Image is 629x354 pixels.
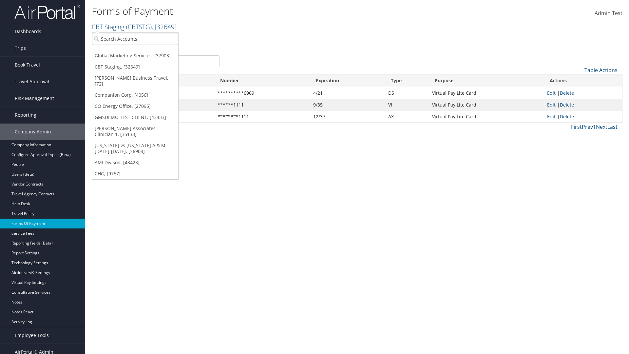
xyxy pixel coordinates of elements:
span: , [ 32649 ] [152,22,177,31]
a: CBT Staging [92,22,177,31]
th: Purpose: activate to sort column descending [429,74,544,87]
a: Delete [560,113,574,120]
span: Trips [15,40,26,56]
a: [PERSON_NAME] Business Travel, [72] [92,72,178,89]
span: Book Travel [15,57,40,73]
span: Employee Tools [15,327,49,344]
a: 1 [593,123,596,130]
a: Edit [547,113,556,120]
th: Number [214,74,310,87]
span: Risk Management [15,90,54,107]
span: Admin Test [595,10,622,17]
span: ( CBTSTG ) [126,22,152,31]
td: 4/21 [310,87,385,99]
span: Travel Approval [15,73,49,90]
td: Virtual Pay Lite Card [429,111,544,123]
a: Delete [560,90,574,96]
a: CO Energy Office, [27095] [92,101,178,112]
a: First [571,123,582,130]
a: Edit [547,102,556,108]
a: Global Marketing Services, [37903] [92,50,178,61]
td: | [544,99,622,111]
td: | [544,87,622,99]
img: airportal-logo.png [14,4,80,20]
td: Virtual Pay Lite Card [429,87,544,99]
input: Search Accounts [92,33,178,45]
a: Last [607,123,618,130]
a: [US_STATE] vs [US_STATE] A & M [DATE]-[DATE], [36904] [92,140,178,157]
th: Expiration: activate to sort column ascending [310,74,385,87]
span: Dashboards [15,23,41,40]
h1: Forms of Payment [92,4,446,18]
td: | [544,111,622,123]
a: Table Actions [584,67,618,74]
td: DS [385,87,429,99]
th: Actions [544,74,622,87]
a: Prev [582,123,593,130]
a: CBT Staging, [32649] [92,61,178,72]
a: AMI Divison, [43423] [92,157,178,168]
a: Admin Test [595,3,622,24]
a: Edit [547,90,556,96]
td: 9/35 [310,99,385,111]
a: CHG, [9757] [92,168,178,179]
td: Virtual Pay Lite Card [429,99,544,111]
td: VI [385,99,429,111]
span: Reporting [15,107,36,123]
a: GMSDEMO TEST CLIENT, [43433] [92,112,178,123]
a: Companion Corp, [4056] [92,89,178,101]
span: Company Admin [15,124,51,140]
td: AX [385,111,429,123]
a: [PERSON_NAME] Associates - Clinician 1, [35133] [92,123,178,140]
th: Type [385,74,429,87]
a: Delete [560,102,574,108]
td: 12/37 [310,111,385,123]
a: Next [596,123,607,130]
